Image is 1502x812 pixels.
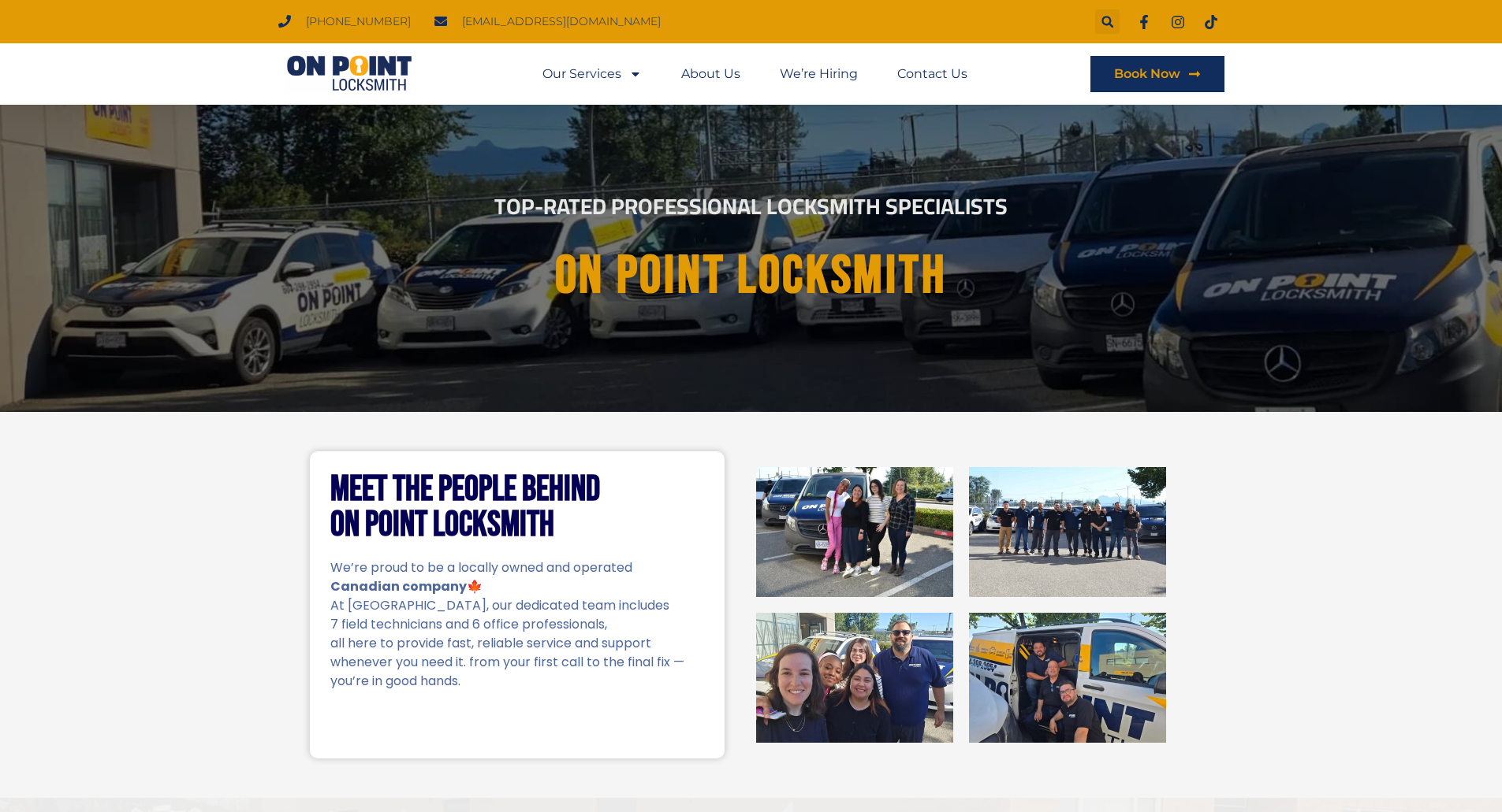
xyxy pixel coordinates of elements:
[330,634,704,653] p: all here to provide fast, reliable service and support
[681,56,740,92] a: About Us
[458,11,661,32] span: [EMAIL_ADDRESS][DOMAIN_NAME]
[969,467,1166,597] img: On Point Locksmith Port Coquitlam, BC 2
[330,472,704,543] h2: Meet the People Behind On Point Locksmith
[313,195,1190,217] h2: Top-Rated Professional Locksmith Specialists
[756,613,953,743] img: On Point Locksmith Port Coquitlam, BC 3
[542,56,967,92] nav: Menu
[542,56,642,92] a: Our Services
[326,247,1176,306] h1: On point Locksmith
[1090,56,1224,92] a: Book Now
[330,672,704,691] p: you’re in good hands.
[330,577,704,615] p: 🍁 At [GEOGRAPHIC_DATA], our dedicated team includes
[302,11,411,32] span: [PHONE_NUMBER]
[969,613,1166,743] img: On Point Locksmith Port Coquitlam, BC 4
[1114,68,1180,80] span: Book Now
[330,577,467,595] strong: Canadian company
[780,56,858,92] a: We’re Hiring
[756,467,953,597] img: On Point Locksmith Port Coquitlam, BC 1
[330,615,704,634] p: 7 field technicians and 6 office professionals,
[330,653,704,672] p: whenever you need it. from your first call to the final fix —
[1095,9,1120,34] div: Search
[897,56,967,92] a: Contact Us
[330,558,704,577] p: We’re proud to be a locally owned and operated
